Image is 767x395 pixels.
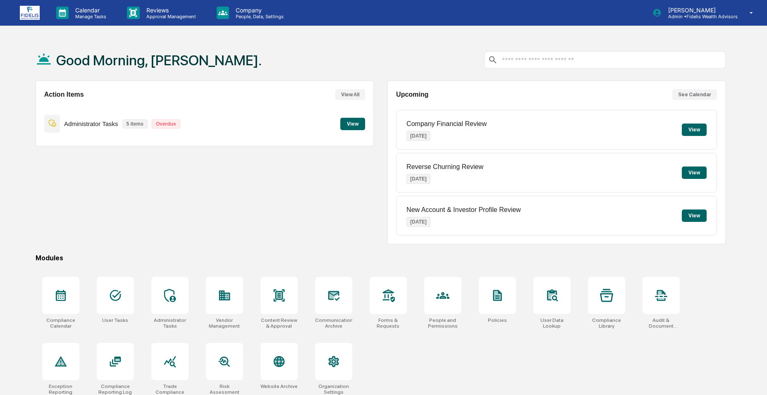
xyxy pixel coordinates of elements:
[588,317,625,329] div: Compliance Library
[682,167,707,179] button: View
[69,7,110,14] p: Calendar
[36,254,726,262] div: Modules
[260,383,298,389] div: Website Archive
[406,120,487,128] p: Company Financial Review
[229,14,288,19] p: People, Data, Settings
[151,317,189,329] div: Administrator Tasks
[370,317,407,329] div: Forms & Requests
[424,317,461,329] div: People and Permissions
[682,124,707,136] button: View
[315,383,352,395] div: Organization Settings
[42,383,79,395] div: Exception Reporting
[682,209,707,222] button: View
[122,119,148,128] p: 5 items
[406,206,521,214] p: New Account & Investor Profile Review
[662,7,738,14] p: [PERSON_NAME]
[406,163,483,171] p: Reverse Churning Review
[335,89,365,100] button: View All
[260,317,298,329] div: Content Review & Approval
[662,14,738,19] p: Admin • Fidelis Wealth Advisors
[206,317,243,329] div: Vendor Management
[406,131,430,141] p: [DATE]
[56,52,262,69] h1: Good Morning, [PERSON_NAME].
[643,317,680,329] div: Audit & Document Logs
[42,317,79,329] div: Compliance Calendar
[406,174,430,184] p: [DATE]
[229,7,288,14] p: Company
[151,383,189,395] div: Trade Compliance
[406,217,430,227] p: [DATE]
[69,14,110,19] p: Manage Tasks
[44,91,84,98] h2: Action Items
[206,383,243,395] div: Risk Assessment
[533,317,571,329] div: User Data Lookup
[315,317,352,329] div: Communications Archive
[488,317,507,323] div: Policies
[64,120,118,127] p: Administrator Tasks
[97,383,134,395] div: Compliance Reporting Log
[672,89,717,100] button: See Calendar
[396,91,428,98] h2: Upcoming
[340,118,365,130] button: View
[152,119,180,128] p: Overdue
[340,119,365,127] a: View
[140,14,200,19] p: Approval Management
[20,6,40,20] img: logo
[140,7,200,14] p: Reviews
[102,317,128,323] div: User Tasks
